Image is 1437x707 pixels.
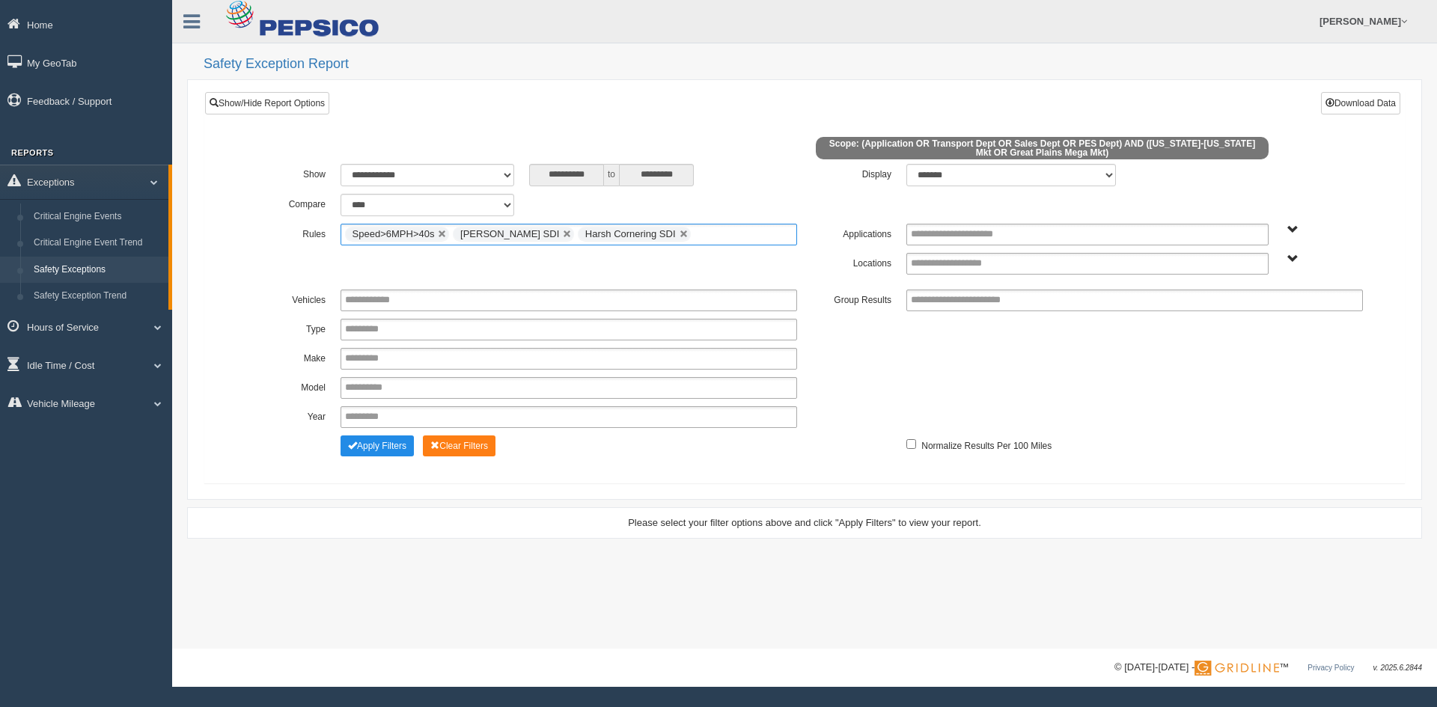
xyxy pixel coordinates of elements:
[423,435,495,456] button: Change Filter Options
[201,515,1409,530] div: Please select your filter options above and click "Apply Filters" to view your report.
[805,290,899,307] label: Group Results
[805,164,899,182] label: Display
[1321,92,1400,114] button: Download Data
[1114,660,1422,676] div: © [DATE]-[DATE] - ™
[1195,661,1279,676] img: Gridline
[585,228,676,239] span: Harsh Cornering SDI
[239,406,333,424] label: Year
[239,194,333,212] label: Compare
[805,253,899,271] label: Locations
[239,319,333,337] label: Type
[604,164,619,186] span: to
[27,203,168,230] a: Critical Engine Events
[27,230,168,257] a: Critical Engine Event Trend
[239,164,333,182] label: Show
[204,57,1422,72] h2: Safety Exception Report
[27,257,168,284] a: Safety Exceptions
[921,435,1052,453] label: Normalize Results Per 100 Miles
[239,377,333,395] label: Model
[239,224,333,242] label: Rules
[353,228,435,239] span: Speed>6MPH>40s
[460,228,559,239] span: [PERSON_NAME] SDI
[1373,664,1422,672] span: v. 2025.6.2844
[341,435,414,456] button: Change Filter Options
[27,283,168,310] a: Safety Exception Trend
[239,290,333,307] label: Vehicles
[1308,664,1354,672] a: Privacy Policy
[205,92,329,114] a: Show/Hide Report Options
[816,137,1269,159] span: Scope: (Application OR Transport Dept OR Sales Dept OR PES Dept) AND ([US_STATE]-[US_STATE] Mkt O...
[805,224,899,242] label: Applications
[239,348,333,366] label: Make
